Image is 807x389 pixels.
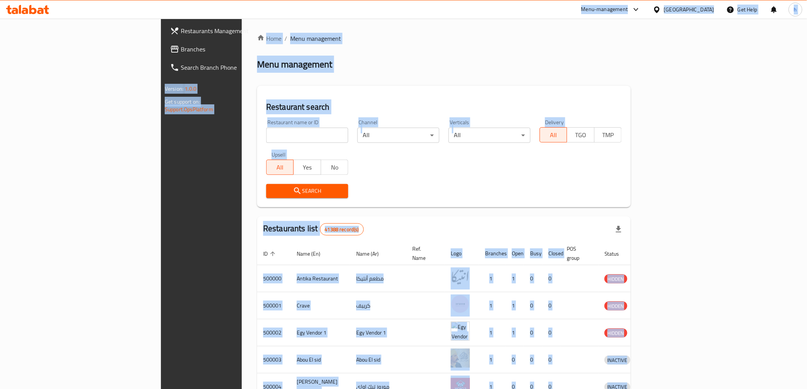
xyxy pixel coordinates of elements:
span: HIDDEN [604,275,627,283]
div: [GEOGRAPHIC_DATA] [664,5,714,14]
td: 1 [479,292,506,319]
span: ID [263,249,278,258]
span: Search Branch Phone [181,63,289,72]
span: All [270,162,291,173]
span: All [543,130,564,141]
span: HIDDEN [604,302,627,311]
td: 0 [542,265,561,292]
td: Abou El sid [291,346,350,373]
button: TMP [594,127,622,142]
span: TGO [570,130,591,141]
td: 0 [524,292,542,319]
td: 1 [479,265,506,292]
span: Yes [297,162,318,173]
span: Name (Ar) [356,249,389,258]
h2: Restaurant search [266,101,622,113]
a: Support.OpsPlatform [165,104,213,114]
div: Total records count [320,223,364,235]
th: Closed [542,242,561,265]
span: Get support on: [165,97,200,107]
span: 41388 record(s) [320,226,363,233]
img: Abou El sid [451,349,470,368]
span: Branches [181,45,289,54]
label: Delivery [545,120,564,125]
td: Abou El sid [350,346,406,373]
td: 0 [506,346,524,373]
span: Version: [165,84,183,94]
span: Name (En) [297,249,330,258]
a: Search Branch Phone [164,58,296,77]
label: Upsell [272,152,286,157]
a: Restaurants Management [164,22,296,40]
td: 1 [506,292,524,319]
button: TGO [567,127,594,142]
td: 1 [506,265,524,292]
span: TMP [598,130,619,141]
th: Busy [524,242,542,265]
td: Egy Vendor 1 [350,319,406,346]
span: 1.0.0 [185,84,196,94]
td: مطعم أنتيكا [350,265,406,292]
span: HIDDEN [604,329,627,338]
img: Antika Restaurant [451,267,470,287]
nav: breadcrumb [257,34,631,43]
td: 0 [542,319,561,346]
td: Egy Vendor 1 [291,319,350,346]
td: 0 [524,346,542,373]
td: Crave [291,292,350,319]
div: All [449,128,530,143]
td: 1 [479,319,506,346]
button: No [321,160,348,175]
td: Antika Restaurant [291,265,350,292]
span: Search [272,186,342,196]
div: All [357,128,439,143]
div: Menu-management [581,5,628,14]
th: Logo [445,242,479,265]
th: Open [506,242,524,265]
span: Restaurants Management [181,26,289,35]
h2: Restaurants list [263,223,364,235]
span: Ref. Name [412,244,436,263]
div: Export file [609,220,628,239]
td: 0 [524,319,542,346]
span: POS group [567,244,589,263]
span: Status [604,249,629,258]
button: All [266,160,294,175]
button: Yes [293,160,321,175]
td: 0 [524,265,542,292]
a: Branches [164,40,296,58]
th: Branches [479,242,506,265]
td: 1 [506,319,524,346]
span: No [324,162,345,173]
img: Egy Vendor 1 [451,322,470,341]
td: 1 [479,346,506,373]
td: 0 [542,292,561,319]
td: 0 [542,346,561,373]
button: All [540,127,567,142]
span: INACTIVE [604,356,630,365]
input: Search for restaurant name or ID.. [266,128,348,143]
span: Menu management [290,34,341,43]
td: كرييف [350,292,406,319]
span: h [794,5,797,14]
img: Crave [451,295,470,314]
button: Search [266,184,348,198]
